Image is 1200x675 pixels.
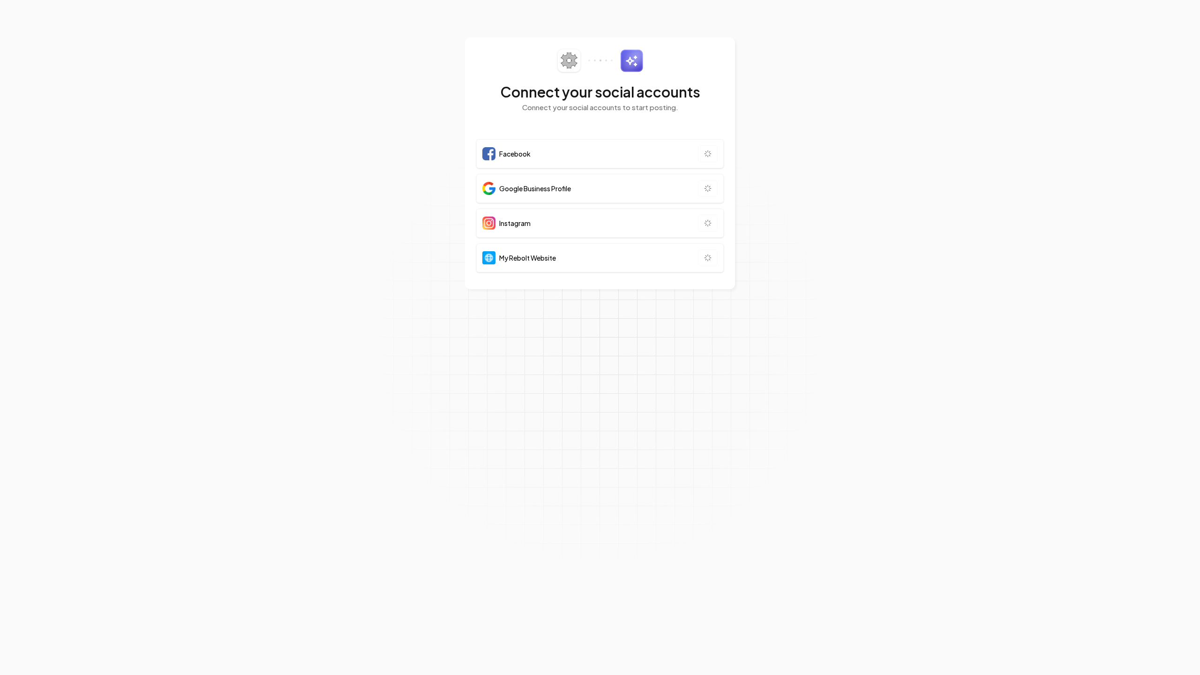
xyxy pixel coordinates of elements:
[620,49,643,72] img: sparkles.svg
[482,217,495,230] img: Instagram
[499,149,531,158] span: Facebook
[482,182,495,195] img: Google
[482,251,495,264] img: Website
[476,83,724,100] h2: Connect your social accounts
[499,253,556,262] span: My Rebolt Website
[476,102,724,113] p: Connect your social accounts to start posting.
[482,147,495,160] img: Facebook
[499,184,571,193] span: Google Business Profile
[499,218,531,228] span: Instagram
[588,60,613,61] img: connector-dots.svg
